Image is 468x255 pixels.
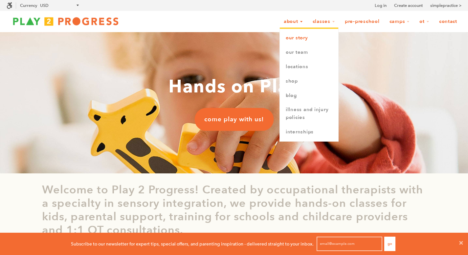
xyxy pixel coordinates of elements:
[394,2,423,9] a: Create account
[280,88,338,103] a: Blog
[415,15,434,28] a: OT
[385,15,414,28] a: Camps
[430,2,461,9] a: simplepractice >
[280,31,338,45] a: Our Story
[308,15,339,28] a: Classes
[317,237,382,251] input: email@example.com
[194,108,274,131] a: come play with us!
[279,15,307,28] a: About
[341,15,384,28] a: Pre-Preschool
[280,125,338,139] a: Internships
[435,15,461,28] a: Contact
[280,45,338,60] a: Our Team
[7,15,125,28] img: Play2Progress logo
[280,103,338,125] a: Illness and Injury Policies
[280,74,338,88] a: Shop
[375,2,387,9] a: Log in
[20,3,37,8] label: Currency
[280,60,338,74] a: Locations
[42,183,426,237] p: Welcome to Play 2 Progress! Created by occupational therapists with a specialty in sensory integr...
[204,115,264,124] span: come play with us!
[71,240,314,247] p: Subscribe to our newsletter for expert tips, special offers, and parenting inspiration - delivere...
[384,237,395,251] button: Go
